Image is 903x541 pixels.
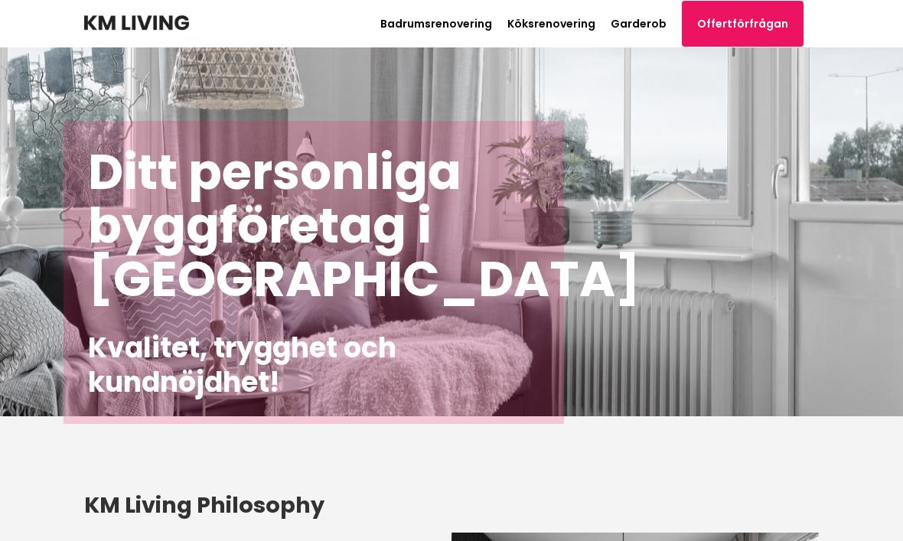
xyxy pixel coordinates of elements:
[88,145,540,306] h1: Ditt personliga byggföretag i [GEOGRAPHIC_DATA]
[380,16,492,31] a: Badrumsrenovering
[611,16,667,31] a: Garderob
[84,490,413,520] h3: KM Living Philosophy
[682,1,804,47] a: Offertförfrågan
[507,16,595,31] a: Köksrenovering
[88,331,540,399] h2: Kvalitet, trygghet och kundnöjdhet!
[84,15,189,31] img: KM Living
